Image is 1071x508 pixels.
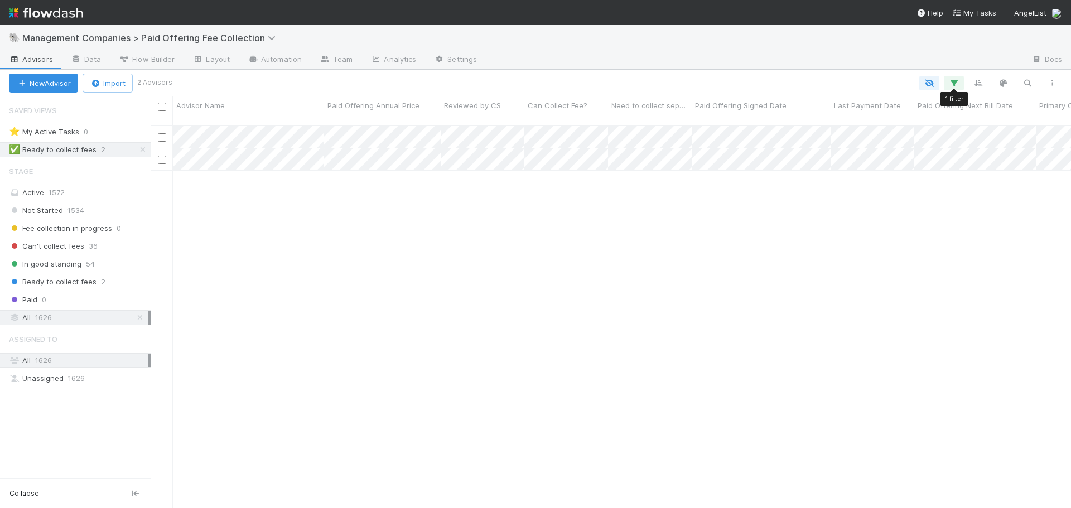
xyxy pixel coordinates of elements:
[101,143,117,157] span: 2
[425,51,486,69] a: Settings
[918,100,1013,111] span: Paid Offering Next Bill Date
[9,257,81,271] span: In good standing
[311,51,361,69] a: Team
[9,239,84,253] span: Can't collect fees
[611,100,689,111] span: Need to collect separately?
[9,488,39,499] span: Collapse
[9,143,97,157] div: Ready to collect fees
[952,8,996,17] span: My Tasks
[9,127,20,136] span: ⭐
[110,51,184,69] a: Flow Builder
[68,371,85,385] span: 1626
[9,99,57,122] span: Saved Views
[9,275,97,289] span: Ready to collect fees
[9,204,63,217] span: Not Started
[137,78,172,88] small: 2 Advisors
[9,186,148,200] div: Active
[9,328,57,350] span: Assigned To
[952,7,996,18] a: My Tasks
[9,125,79,139] div: My Active Tasks
[119,54,175,65] span: Flow Builder
[158,103,166,111] input: Toggle All Rows Selected
[9,33,20,42] span: 🐘
[1014,8,1046,17] span: AngelList
[86,257,95,271] span: 54
[9,74,78,93] button: NewAdvisor
[9,354,148,367] div: All
[1022,51,1071,69] a: Docs
[1051,8,1062,19] img: avatar_2e8c57f0-578b-4a46-8a13-29eb9c9e2351.png
[62,51,110,69] a: Data
[49,188,65,197] span: 1572
[9,371,148,385] div: Unassigned
[67,204,84,217] span: 1534
[35,356,52,365] span: 1626
[101,275,105,289] span: 2
[42,293,46,307] span: 0
[9,160,33,182] span: Stage
[528,100,587,111] span: Can Collect Fee?
[361,51,425,69] a: Analytics
[239,51,311,69] a: Automation
[9,293,37,307] span: Paid
[9,144,20,154] span: ✅
[916,7,943,18] div: Help
[9,311,148,325] div: All
[158,156,166,164] input: Toggle Row Selected
[176,100,225,111] span: Advisor Name
[9,3,83,22] img: logo-inverted-e16ddd16eac7371096b0.svg
[9,221,112,235] span: Fee collection in progress
[184,51,239,69] a: Layout
[158,133,166,142] input: Toggle Row Selected
[22,32,281,43] span: Management Companies > Paid Offering Fee Collection
[327,100,419,111] span: Paid Offering Annual Price
[834,100,901,111] span: Last Payment Date
[9,54,53,65] span: Advisors
[89,239,98,253] span: 36
[444,100,501,111] span: Reviewed by CS
[35,311,52,325] span: 1626
[117,221,121,235] span: 0
[83,74,133,93] button: Import
[695,100,787,111] span: Paid Offering Signed Date
[84,125,99,139] span: 0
